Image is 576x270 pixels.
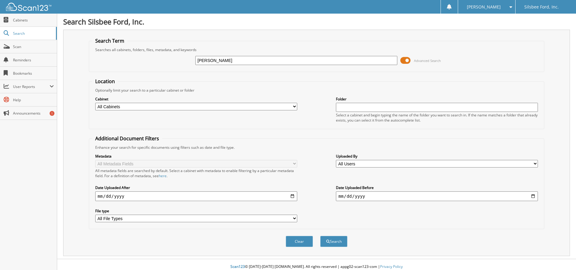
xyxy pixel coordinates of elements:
h1: Search Silsbee Ford, Inc. [63,17,570,27]
span: Reminders [13,57,54,63]
div: Searches all cabinets, folders, files, metadata, and keywords [92,47,541,52]
button: Clear [286,236,313,247]
button: Search [320,236,347,247]
label: File type [95,208,297,213]
span: Announcements [13,111,54,116]
span: Help [13,97,54,102]
span: Scan [13,44,54,49]
span: Bookmarks [13,71,54,76]
label: Date Uploaded After [95,185,297,190]
input: end [336,191,538,201]
legend: Search Term [92,37,127,44]
span: Silsbee Ford, Inc. [524,5,559,9]
a: Privacy Policy [380,264,403,269]
div: Optionally limit your search to a particular cabinet or folder [92,88,541,93]
div: All metadata fields are searched by default. Select a cabinet with metadata to enable filtering b... [95,168,297,178]
a: here [159,173,167,178]
label: Uploaded By [336,154,538,159]
img: scan123-logo-white.svg [6,3,51,11]
span: Cabinets [13,18,54,23]
label: Cabinet [95,96,297,102]
label: Folder [336,96,538,102]
label: Metadata [95,154,297,159]
div: Select a cabinet and begin typing the name of the folder you want to search in. If the name match... [336,112,538,123]
span: Scan123 [230,264,245,269]
span: User Reports [13,84,50,89]
div: Enhance your search for specific documents using filters such as date and file type. [92,145,541,150]
span: Search [13,31,53,36]
legend: Additional Document Filters [92,135,162,142]
label: Date Uploaded Before [336,185,538,190]
legend: Location [92,78,118,85]
div: 1 [50,111,54,116]
input: start [95,191,297,201]
iframe: Chat Widget [546,241,576,270]
span: [PERSON_NAME] [467,5,501,9]
span: Advanced Search [414,58,441,63]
